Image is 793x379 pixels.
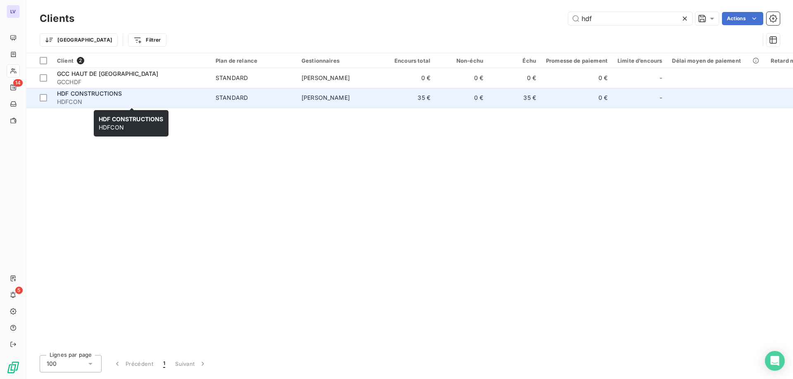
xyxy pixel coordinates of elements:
[382,88,435,108] td: 35 €
[108,355,158,372] button: Précédent
[57,57,74,64] span: Client
[128,33,166,47] button: Filtrer
[546,57,608,64] div: Promesse de paiement
[722,12,763,25] button: Actions
[77,57,84,64] span: 2
[216,74,248,82] div: STANDARD
[660,94,662,102] span: -
[47,360,57,368] span: 100
[541,88,613,108] td: 0 €
[387,57,430,64] div: Encours total
[40,11,74,26] h3: Clients
[568,12,692,25] input: Rechercher
[435,88,488,108] td: 0 €
[488,68,541,88] td: 0 €
[435,68,488,88] td: 0 €
[216,94,248,102] div: STANDARD
[15,287,23,294] span: 5
[493,57,536,64] div: Échu
[617,57,662,64] div: Limite d’encours
[302,94,350,101] span: [PERSON_NAME]
[382,68,435,88] td: 0 €
[302,57,378,64] div: Gestionnaires
[40,33,118,47] button: [GEOGRAPHIC_DATA]
[57,90,122,97] span: HDF CONSTRUCTIONS
[57,78,206,86] span: GCCHDF
[170,355,212,372] button: Suivant
[440,57,483,64] div: Non-échu
[216,57,292,64] div: Plan de relance
[57,98,206,106] span: HDFCON
[158,355,170,372] button: 1
[672,57,760,64] div: Délai moyen de paiement
[57,70,158,77] span: GCC HAUT DE [GEOGRAPHIC_DATA]
[660,74,662,82] span: -
[7,5,20,18] div: LV
[7,361,20,374] img: Logo LeanPay
[99,115,164,131] span: HDFCON
[99,115,164,122] span: HDF CONSTRUCTIONS
[765,351,785,371] div: Open Intercom Messenger
[13,79,23,87] span: 14
[488,88,541,108] td: 35 €
[7,81,19,94] a: 14
[302,74,350,81] span: [PERSON_NAME]
[163,360,165,368] span: 1
[541,68,613,88] td: 0 €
